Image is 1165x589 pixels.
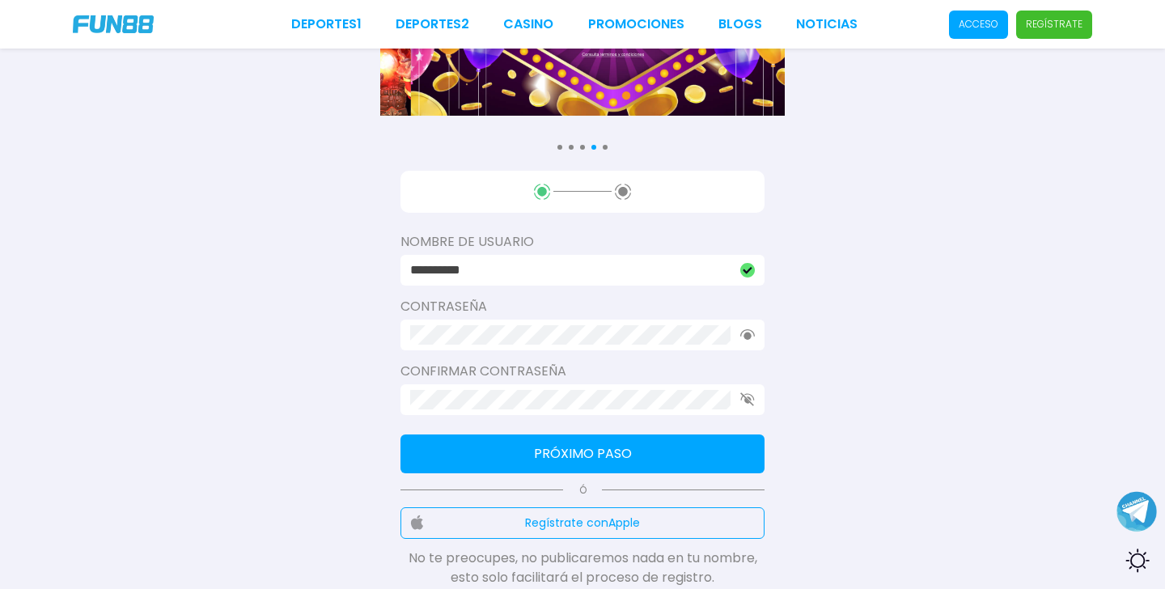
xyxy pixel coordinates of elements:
p: No te preocupes, no publicaremos nada en tu nombre, esto solo facilitará el proceso de registro. [400,549,765,587]
button: Regístrate conApple [400,507,765,539]
a: BLOGS [718,15,762,34]
button: Próximo paso [400,434,765,473]
label: Nombre de usuario [400,232,765,252]
label: Confirmar contraseña [400,362,765,381]
p: Regístrate [1026,17,1082,32]
p: Ó [400,483,765,498]
div: Switch theme [1116,540,1157,581]
a: CASINO [503,15,553,34]
a: NOTICIAS [796,15,858,34]
a: Deportes1 [291,15,362,34]
button: Join telegram channel [1116,490,1157,532]
a: Promociones [588,15,684,34]
img: Company Logo [73,15,154,33]
p: Acceso [959,17,998,32]
a: Deportes2 [396,15,469,34]
label: Contraseña [400,297,765,316]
